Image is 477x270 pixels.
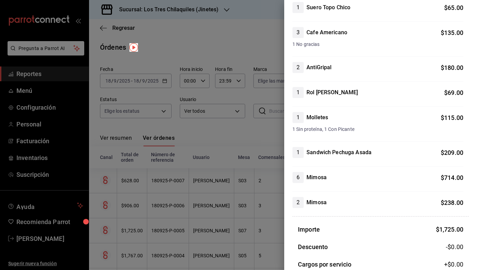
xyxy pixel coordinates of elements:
[441,199,463,206] span: $ 238.00
[306,198,327,207] h4: Mimosa
[306,88,358,97] h4: Rol [PERSON_NAME]
[298,225,320,234] h3: Importe
[436,226,463,233] span: $ 1,725.00
[306,113,328,122] h4: Molletes
[298,242,328,251] h3: Descuento
[306,3,350,12] h4: Suero Topo Chico
[129,43,138,52] img: Tooltip marker
[441,149,463,156] span: $ 209.00
[441,114,463,121] span: $ 115.00
[306,63,331,72] h4: AntiGripal
[298,260,352,269] h3: Cargos por servicio
[306,148,372,157] h4: Sandwich Pechuga Asada
[444,4,463,11] span: $ 65.00
[444,89,463,96] span: $ 69.00
[292,41,463,48] span: 1 No gracias
[306,173,327,182] h4: Mimosa
[292,148,304,157] span: 1
[444,260,463,269] span: +$ 0.00
[441,174,463,181] span: $ 714.00
[441,29,463,36] span: $ 135.00
[292,88,304,97] span: 1
[441,64,463,71] span: $ 180.00
[446,242,463,251] span: -$0.00
[292,126,463,133] span: 1 Sin proteína, 1 Con Picante
[306,28,347,37] h4: Cafe Americano
[292,28,304,37] span: 3
[292,173,304,182] span: 6
[292,3,304,12] span: 1
[292,113,304,122] span: 1
[292,63,304,72] span: 2
[292,198,304,207] span: 2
